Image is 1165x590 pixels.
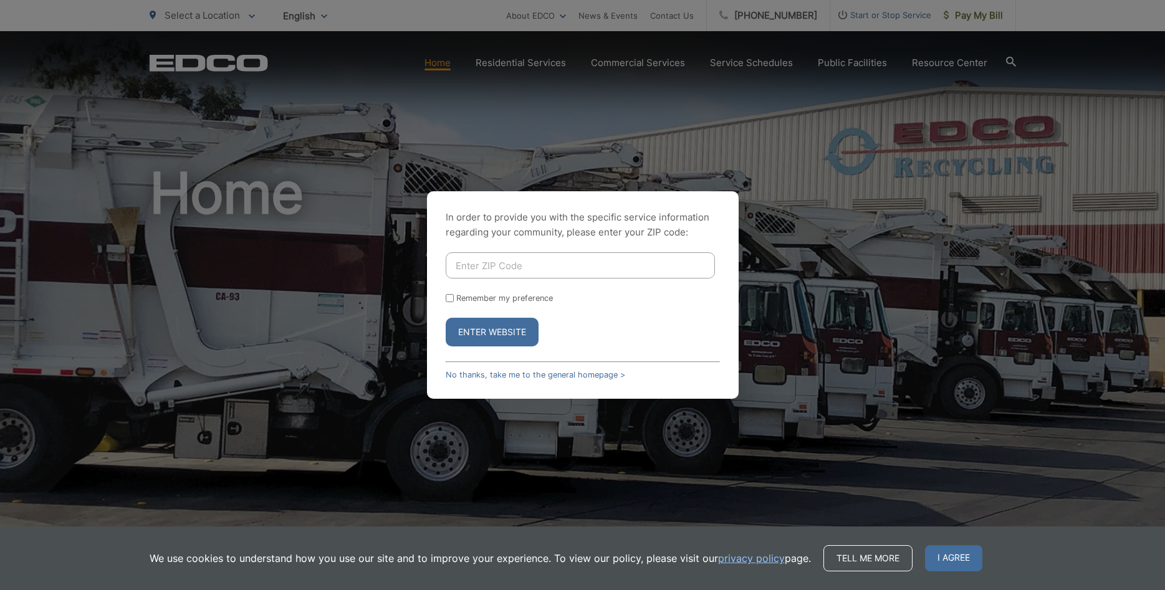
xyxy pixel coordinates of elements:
[456,293,553,303] label: Remember my preference
[446,252,715,278] input: Enter ZIP Code
[446,210,720,240] p: In order to provide you with the specific service information regarding your community, please en...
[150,551,811,566] p: We use cookies to understand how you use our site and to improve your experience. To view our pol...
[446,318,539,346] button: Enter Website
[718,551,785,566] a: privacy policy
[823,545,913,571] a: Tell me more
[446,370,625,379] a: No thanks, take me to the general homepage >
[925,545,982,571] span: I agree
